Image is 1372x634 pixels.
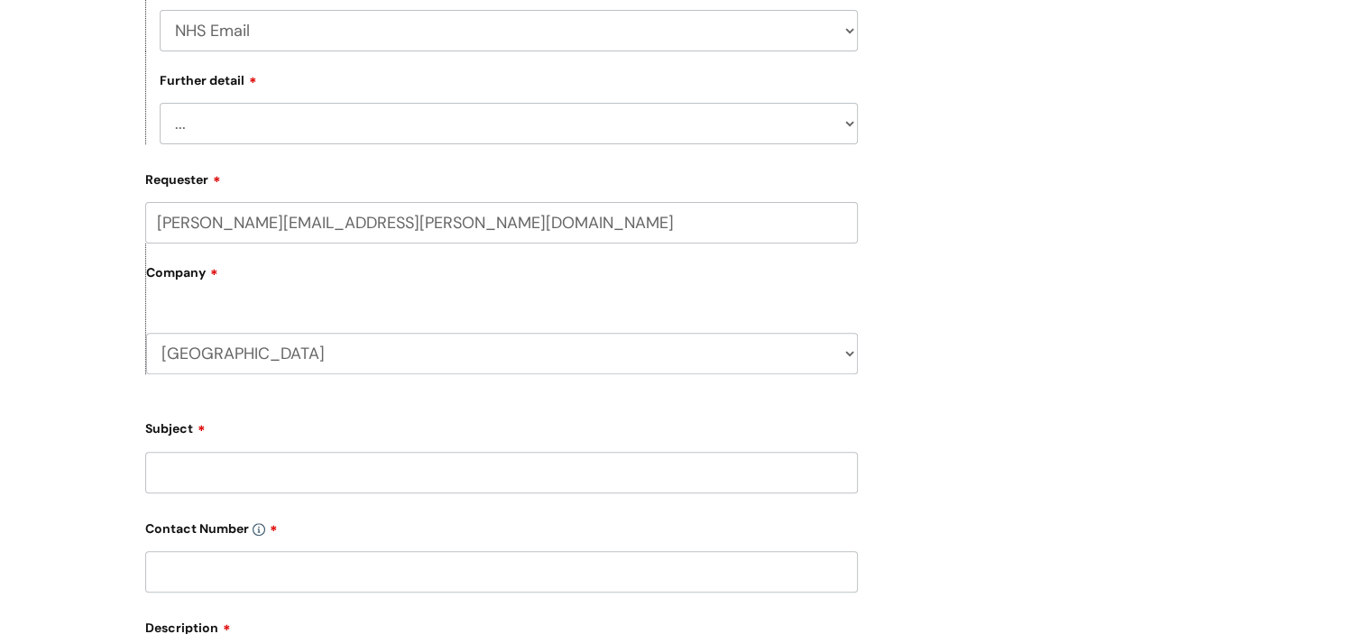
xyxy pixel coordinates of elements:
label: Subject [145,415,858,436]
label: Company [146,259,858,299]
label: Further detail [160,70,257,88]
label: Contact Number [145,515,858,537]
label: Requester [145,166,858,188]
input: Email [145,202,858,243]
img: info-icon.svg [253,523,265,536]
